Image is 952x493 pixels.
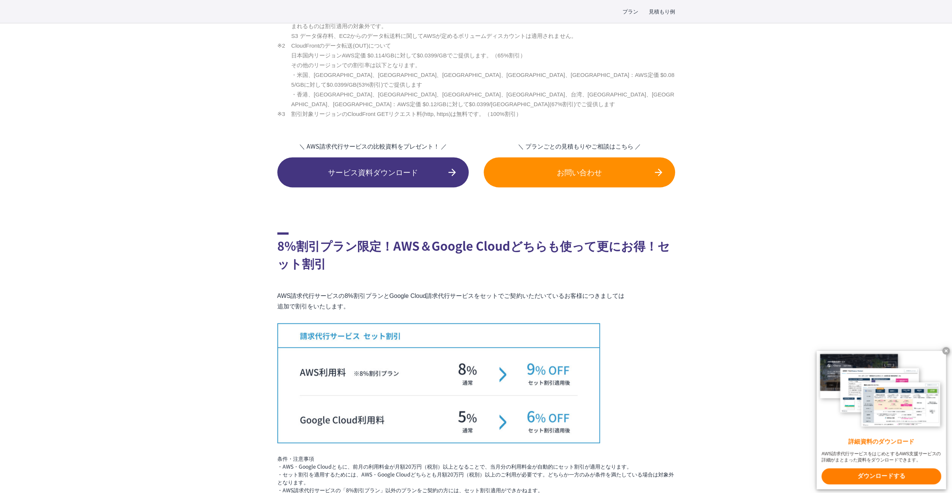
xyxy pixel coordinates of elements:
p: 条件・注意事項 [277,454,675,462]
li: ・セット割引を適用するためには、AWS・Google Cloudどちらとも月額20万円（税別）以上のご利用が必要です。どちらか一方のみが条件を満たしている場合は対象外となります。 [277,470,675,486]
x-t: 詳細資料のダウンロード [821,437,941,446]
a: お問い合わせ [484,157,675,187]
em: ＼ AWS請求代行サービスの比較資料をプレゼント！ ／ [277,141,469,150]
x-t: AWS請求代行サービスをはじめとするAWS支援サービスの詳細がまとまった資料をダウンロードできます。 [821,451,941,463]
img: 請求代行サービス セット割引 Google Cloud利用料 通常5%からセット割引適用後6% OFF AWS利用料※8％割引プラン 通常8%からセット割引適用後9% OFF [277,323,600,443]
x-t: ダウンロードする [821,468,941,484]
li: 割引対象リージョンのCloudFront GETリクエスト料(http, https)は無料です。（100%割引） [277,109,675,119]
p: AWS請求代行サービスの8%割引プランとGoogle Cloud請求代行サービスをセットでご契約いただいているお客様につきましては 追加で割引をいたします。 [277,291,675,312]
li: ・AWS・Google Cloudともに、前月の利用料金が月額20万円（税別）以上となることで、当月分の利用料金が自動的にセット割引が適用となります。 [277,462,675,470]
a: 詳細資料のダウンロード AWS請求代行サービスをはじめとするAWS支援サービスの詳細がまとまった資料をダウンロードできます。 ダウンロードする [817,351,946,489]
span: サービス資料ダウンロード [277,167,469,178]
li: CloudFrontのデータ転送(OUT)について 日本国内リージョンAWS定価 $0.114/GBに対して$0.0399/GBでご提供します。（65%割引） その他のリージョンでの割引率は以下... [277,41,675,109]
a: サービス資料ダウンロード [277,157,469,187]
span: お問い合わせ [484,167,675,178]
a: プラン [623,8,638,15]
a: 見積もり例 [649,8,675,15]
h2: 8%割引プラン限定！AWS＆Google Cloudどちらも使って更にお得！セット割引 [277,232,675,272]
em: ＼ プランごとの見積もりやご相談はこちら ／ [484,141,675,150]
